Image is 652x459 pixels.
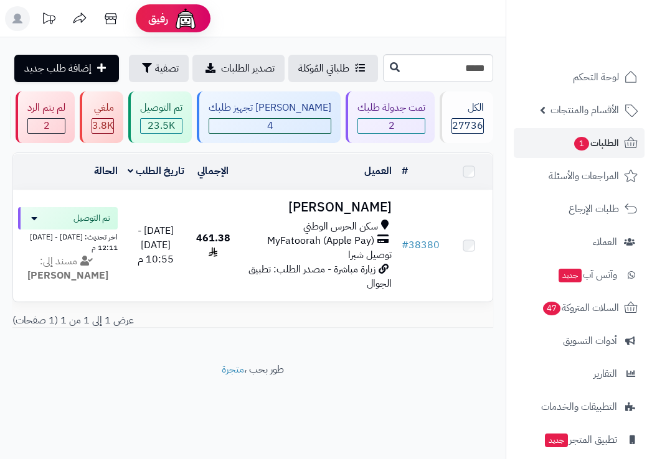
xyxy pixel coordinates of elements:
[402,164,408,178] a: #
[514,161,645,191] a: المراجعات والأسئلة
[544,431,617,448] span: تطبيق المتجر
[303,220,378,234] span: سكن الحرس الوطني
[33,6,64,34] a: تحديثات المنصة
[140,101,182,115] div: تم التوصيل
[364,164,392,178] a: العميل
[24,61,92,76] span: إضافة طلب جديد
[141,119,182,133] div: 23510
[402,238,440,253] a: #38380
[14,55,119,82] a: إضافة طلب جديد
[437,91,496,143] a: الكل27736
[73,212,110,225] span: تم التوصيل
[514,392,645,422] a: التطبيقات والخدمات
[542,299,619,317] span: السلات المتروكة
[3,313,503,328] div: عرض 1 إلى 1 من 1 (1 صفحات)
[221,61,275,76] span: تصدير الطلبات
[138,223,174,267] span: [DATE] - [DATE] 10:55 م
[545,433,568,447] span: جديد
[77,91,126,143] a: ملغي 3.8K
[549,167,619,185] span: المراجعات والأسئلة
[452,119,483,133] span: 27736
[557,266,617,284] span: وآتس آب
[18,229,118,253] div: اخر تحديث: [DATE] - [DATE] 12:11 م
[574,137,589,151] span: 1
[196,231,230,260] span: 461.38
[357,101,425,115] div: تمت جدولة طلبك
[514,425,645,455] a: تطبيق المتجرجديد
[559,269,582,282] span: جديد
[126,91,194,143] a: تم التوصيل 23.5K
[27,101,65,115] div: لم يتم الرد
[194,91,343,143] a: [PERSON_NAME] تجهيز طلبك 4
[141,119,182,133] span: 23.5K
[92,101,114,115] div: ملغي
[267,234,374,248] span: MyFatoorah (Apple Pay)
[298,61,349,76] span: طلباتي المُوكلة
[593,365,617,382] span: التقارير
[541,398,617,415] span: التطبيقات والخدمات
[94,164,118,178] a: الحالة
[514,293,645,323] a: السلات المتروكة47
[129,55,189,82] button: تصفية
[242,200,392,215] h3: [PERSON_NAME]
[514,128,645,158] a: الطلبات1
[13,91,77,143] a: لم يتم الرد 2
[514,227,645,257] a: العملاء
[92,119,113,133] div: 3841
[514,194,645,224] a: طلبات الإرجاع
[514,326,645,356] a: أدوات التسويق
[27,268,108,283] strong: [PERSON_NAME]
[543,302,560,315] span: 47
[514,260,645,290] a: وآتس آبجديد
[248,262,392,291] span: زيارة مباشرة - مصدر الطلب: تطبيق الجوال
[514,62,645,92] a: لوحة التحكم
[173,6,198,31] img: ai-face.png
[573,68,619,86] span: لوحة التحكم
[28,119,65,133] span: 2
[402,238,409,253] span: #
[550,101,619,119] span: الأقسام والمنتجات
[288,55,378,82] a: طلباتي المُوكلة
[514,359,645,389] a: التقارير
[209,119,331,133] span: 4
[563,332,617,350] span: أدوات التسويق
[348,248,392,262] span: توصيل شبرا
[569,200,619,218] span: طلبات الإرجاع
[9,254,127,283] div: مسند إلى:
[451,101,484,115] div: الكل
[343,91,437,143] a: تمت جدولة طلبك 2
[128,164,184,178] a: تاريخ الطلب
[593,233,617,251] span: العملاء
[92,119,113,133] span: 3.8K
[573,134,619,152] span: الطلبات
[148,11,168,26] span: رفيق
[358,119,425,133] span: 2
[209,101,331,115] div: [PERSON_NAME] تجهيز طلبك
[192,55,285,82] a: تصدير الطلبات
[222,362,244,377] a: متجرة
[155,61,179,76] span: تصفية
[197,164,229,178] a: الإجمالي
